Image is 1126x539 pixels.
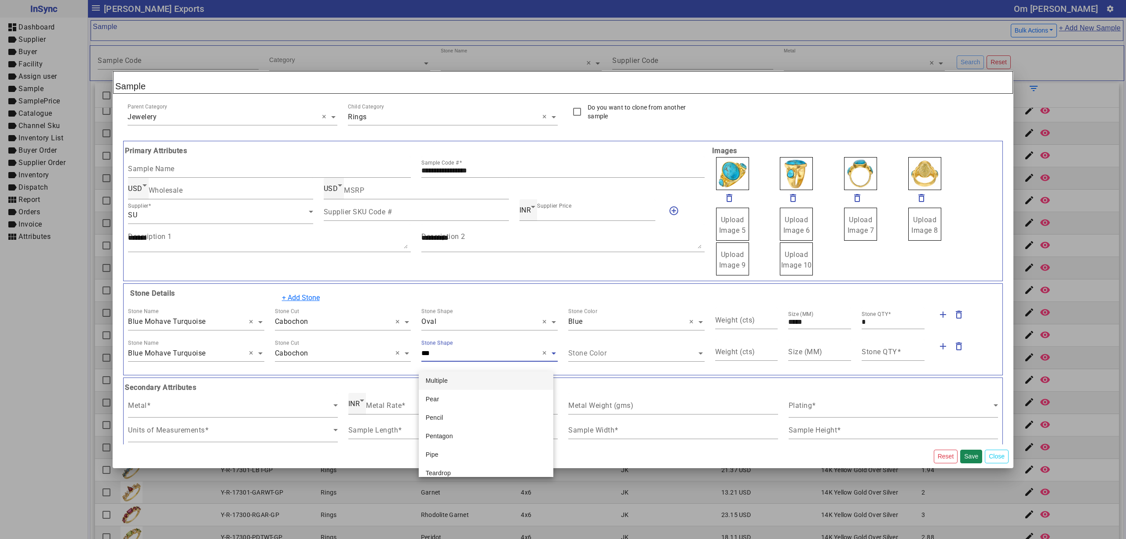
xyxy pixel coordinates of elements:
[852,193,863,203] mat-icon: delete_outline
[421,308,453,315] div: Stone Shape
[519,206,531,214] span: INR
[421,160,459,166] mat-label: Sample Code #
[788,347,823,356] mat-label: Size (MM)
[985,450,1009,463] button: Close
[113,71,1013,94] h2: Sample
[715,347,755,356] mat-label: Weight (cts)
[128,184,143,193] span: USD
[788,193,798,203] mat-icon: delete_outline
[249,317,256,327] span: Clear all
[275,339,299,347] div: Stone Cut
[724,193,735,203] mat-icon: delete_outline
[716,157,749,190] img: 420f4cc8-2d90-45b8-8460-023490192dc3
[789,401,812,410] mat-label: Plating
[249,348,256,359] span: Clear all
[586,103,705,121] label: Do you want to clone from another sample
[128,203,149,209] mat-label: Supplier
[128,289,175,297] b: Stone Details
[689,317,697,327] span: Clear all
[348,400,360,408] span: INR
[426,451,439,458] span: Pipe
[719,216,746,235] span: Upload Image 5
[128,211,137,219] span: SU
[568,308,597,315] div: Stone Color
[542,348,550,359] span: Clear all
[848,216,874,235] span: Upload Image 7
[669,205,679,216] mat-icon: add_circle_outline
[542,317,550,327] span: Clear all
[426,414,443,421] span: Pencil
[324,184,338,193] span: USD
[348,103,384,110] div: Child Category
[938,341,948,352] mat-icon: add
[322,112,329,122] span: Clear all
[426,396,439,403] span: Pear
[426,433,453,440] span: Pentagon
[844,157,877,190] img: 126e3f6a-d633-409d-a490-e7196a7fc381
[276,290,325,306] button: + Add Stone
[862,311,888,317] mat-label: Stone QTY
[715,316,755,324] mat-label: Weight (cts)
[149,186,183,194] mat-label: Wholesale
[128,165,175,173] mat-label: Sample Name
[128,103,167,110] div: Parent Category
[419,371,553,477] ng-dropdown-panel: Options list
[426,469,451,477] span: Teardrop
[780,157,813,190] img: 6e0cd739-605e-4bfb-a00b-1021ae700781
[344,186,364,194] mat-label: MSRP
[128,308,158,315] div: Stone Name
[395,348,403,359] span: Clear all
[128,232,172,241] mat-label: Description 1
[938,309,948,320] mat-icon: add
[128,426,205,434] mat-label: Units of Measurements
[934,450,958,463] button: Reset
[542,112,550,122] span: Clear all
[719,250,746,269] span: Upload Image 9
[789,426,837,434] mat-label: Sample Height
[123,146,710,156] b: Primary Attributes
[275,308,299,315] div: Stone Cut
[421,339,453,347] div: Stone Shape
[537,203,571,209] mat-label: Supplier Price
[862,347,897,356] mat-label: Stone QTY
[908,157,941,190] img: 7255ecad-f4e7-46c5-9133-46099a33bad0
[954,309,964,320] mat-icon: delete_outline
[916,193,927,203] mat-icon: delete_outline
[348,426,398,434] mat-label: Sample Length
[366,401,402,410] mat-label: Metal Rate
[128,339,158,347] div: Stone Name
[395,317,403,327] span: Clear all
[421,232,465,241] mat-label: Description 2
[324,208,392,216] mat-label: Supplier SKU Code #
[128,401,147,410] mat-label: Metal
[954,341,964,352] mat-icon: delete_outline
[788,311,814,317] mat-label: Size (MM)
[911,216,938,235] span: Upload Image 8
[568,401,633,410] mat-label: Metal Weight (gms)
[960,450,982,463] button: Save
[568,426,614,434] mat-label: Sample Width
[123,382,1003,393] b: Secondary Attributes
[426,377,448,384] span: Multiple
[783,216,810,235] span: Upload Image 6
[710,146,1003,156] b: Images
[781,250,812,269] span: Upload Image 10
